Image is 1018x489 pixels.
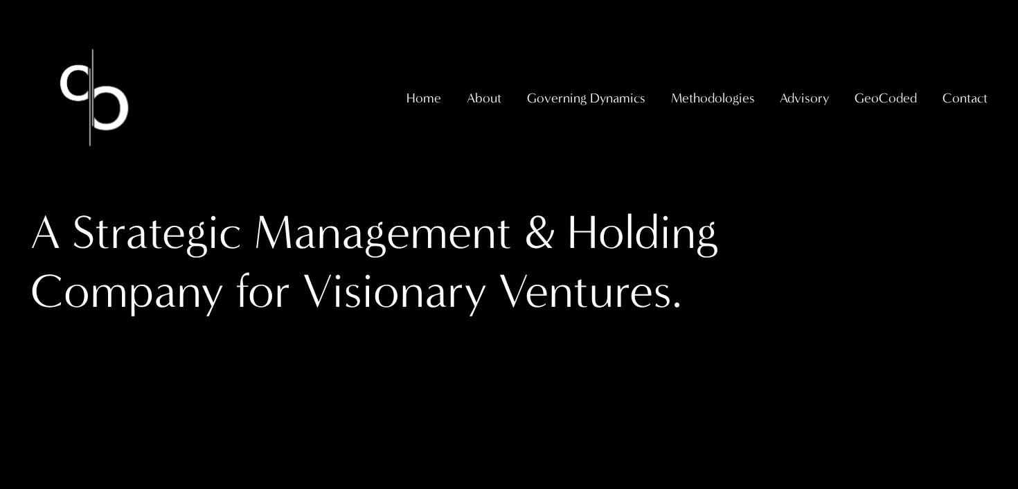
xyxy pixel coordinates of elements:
a: folder dropdown [467,85,501,112]
a: Home [407,85,441,112]
span: About [467,86,501,110]
h1: A Strategic Management & Holding Company for Visionary Ventures. [30,204,748,321]
span: GeoCoded [855,86,917,110]
a: folder dropdown [855,85,917,112]
span: Methodologies [671,86,755,110]
a: folder dropdown [943,85,988,112]
img: Christopher Sanchez &amp; Co. [30,34,158,161]
a: folder dropdown [780,85,829,112]
a: folder dropdown [527,85,645,112]
span: Contact [943,86,988,110]
span: Governing Dynamics [527,86,645,110]
a: folder dropdown [671,85,755,112]
span: Advisory [780,86,829,110]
